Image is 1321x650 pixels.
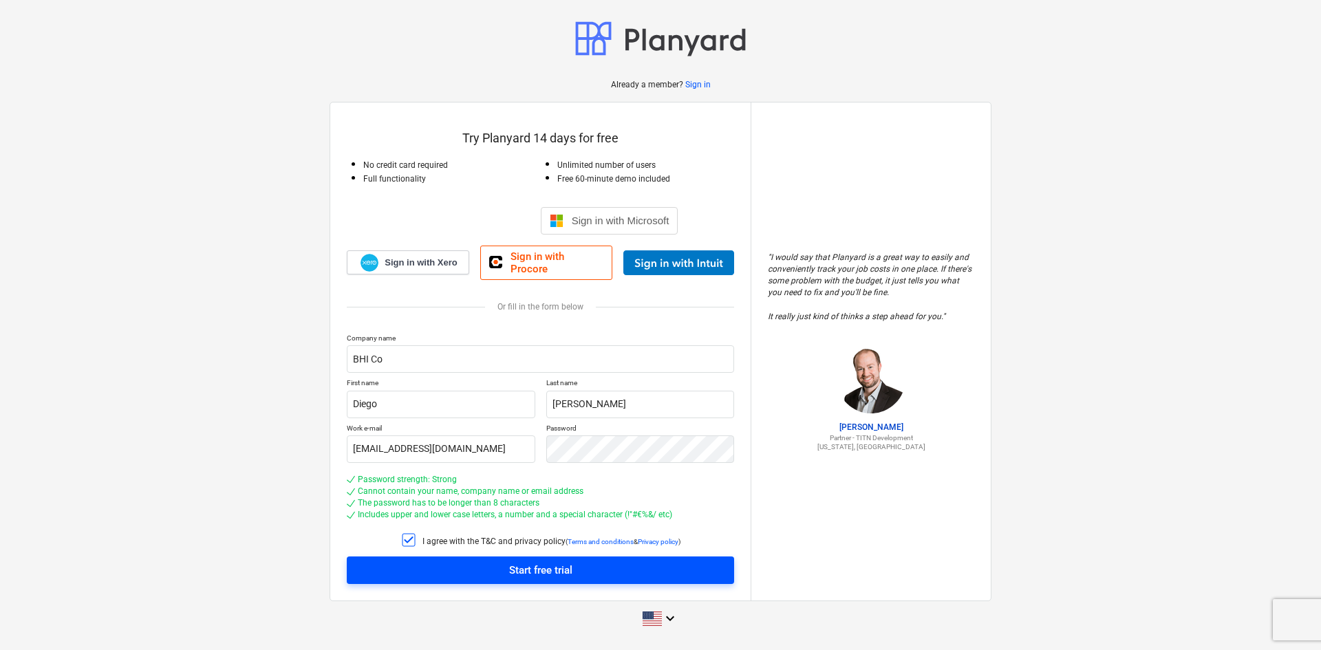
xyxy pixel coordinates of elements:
span: Sign in with Procore [511,250,603,275]
p: No credit card required [363,160,541,171]
a: Sign in with Procore [480,246,612,280]
input: Company name [347,345,734,373]
div: Start free trial [509,561,572,579]
p: Full functionality [363,173,541,185]
a: Sign in with Xero [347,250,469,274]
p: Company name [347,334,734,345]
p: Try Planyard 14 days for free [347,130,734,147]
p: Free 60-minute demo included [557,173,735,185]
div: Password strength: Strong [358,474,457,486]
button: Start free trial [347,556,734,584]
p: ( & ) [566,537,680,546]
div: The password has to be longer than 8 characters [358,497,539,509]
a: Privacy policy [638,538,678,545]
p: I agree with the T&C and privacy policy [422,536,566,548]
span: Sign in with Xero [385,257,457,269]
p: Last name [546,378,735,390]
img: Xero logo [361,254,378,272]
i: keyboard_arrow_down [662,610,678,627]
p: Already a member? [611,79,685,91]
p: Unlimited number of users [557,160,735,171]
iframe: Sign in with Google Button [396,206,537,236]
div: Includes upper and lower case letters, a number and a special character (!"#€%&/ etc) [358,509,672,521]
a: Sign in [685,79,711,91]
p: Password [546,424,735,435]
span: Sign in with Microsoft [572,215,669,226]
input: Work e-mail [347,435,535,463]
div: Cannot contain your name, company name or email address [358,486,583,497]
img: Jordan Cohen [837,345,905,413]
p: Partner - TITN Development [768,433,974,442]
div: Or fill in the form below [347,302,734,312]
p: [US_STATE], [GEOGRAPHIC_DATA] [768,442,974,451]
p: First name [347,378,535,390]
img: Microsoft logo [550,214,563,228]
p: Work e-mail [347,424,535,435]
p: " I would say that Planyard is a great way to easily and conveniently track your job costs in one... [768,252,974,323]
input: First name [347,391,535,418]
input: Last name [546,391,735,418]
a: Terms and conditions [568,538,634,545]
p: [PERSON_NAME] [768,422,974,433]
